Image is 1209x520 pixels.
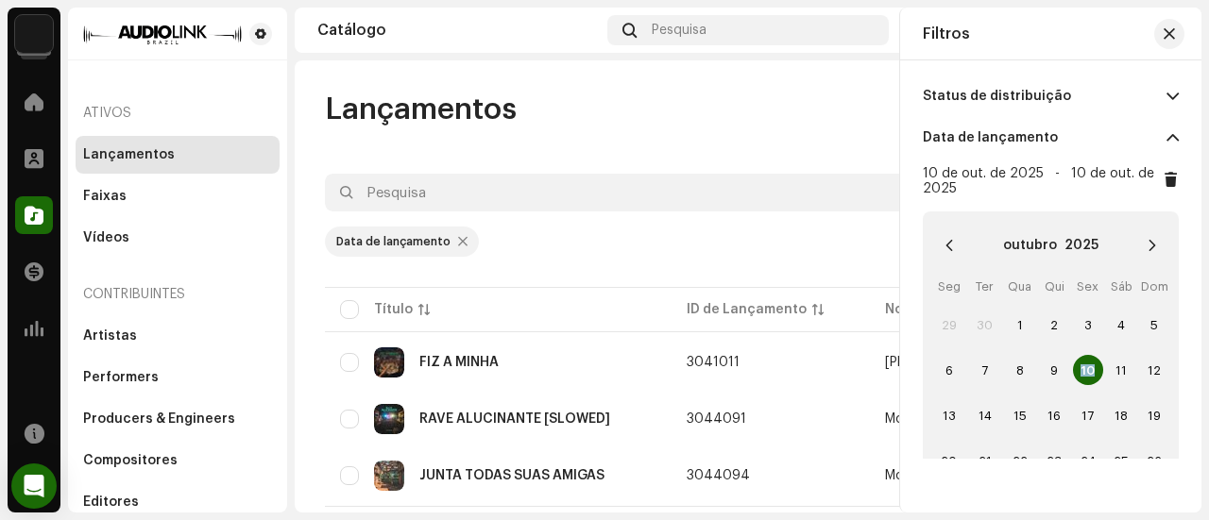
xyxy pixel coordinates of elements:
td: 9 [1037,347,1071,393]
div: Nome de Artista [885,300,992,319]
span: Pesquisa [652,23,707,38]
re-a-filter-title: Status de distribuição [923,89,1071,104]
td: 7 [967,347,1002,393]
td: 16 [1037,393,1071,438]
button: Choose Year [1064,230,1098,260]
span: 8 [1005,355,1035,385]
span: 21 [970,445,1000,476]
span: 22 [1005,445,1035,476]
td: 29 [930,302,967,347]
td: 21 [967,438,1002,483]
div: Artistas [83,328,137,344]
td: 10 [1071,347,1104,393]
img: 1b1f6ca4-5a49-4d1f-ac15-fe7b99c9b17d [374,404,404,434]
img: 4e43f2a0-e5f2-4944-a61d-5997d7088ba1 [374,347,404,377]
re-m-nav-item: Faixas [76,177,280,215]
span: 3044094 [687,469,750,482]
span: 24 [1073,445,1103,476]
td: 1 [1003,302,1037,347]
span: Mc Sincero [885,469,1053,482]
span: 9 [1039,355,1069,385]
button: Previous Month [930,226,968,264]
span: 25 [1106,445,1136,476]
span: 1 [1005,310,1035,340]
td: 2 [1037,302,1071,347]
div: JUNTA TODAS SUAS AMIGAS [419,469,604,482]
span: Dom [1141,280,1168,293]
span: 19 [1139,400,1169,430]
span: Galo Mc [885,356,1053,369]
div: Ativos [76,91,280,136]
re-m-nav-item: Performers [76,359,280,396]
span: 14 [970,400,1000,430]
span: Mc Nega [885,412,1053,426]
span: - [1055,167,1060,180]
td: 30 [967,302,1002,347]
td: 18 [1104,393,1137,438]
span: 16 [1039,400,1069,430]
div: Catálogo [317,23,600,38]
div: Faixas [83,189,127,204]
img: 730b9dfe-18b5-4111-b483-f30b0c182d82 [15,15,53,53]
span: 18 [1106,400,1136,430]
span: Sex [1077,280,1098,293]
td: 11 [1104,347,1137,393]
td: 3 [1071,302,1104,347]
span: 2 [1039,310,1069,340]
td: 5 [1138,302,1171,347]
span: 3041011 [687,356,740,369]
re-a-nav-header: Contribuintes [76,272,280,317]
span: 10 de out. de 2025 [923,167,1044,180]
span: 20 [934,445,964,476]
td: 19 [1138,393,1171,438]
div: Producers & Engineers [83,411,235,427]
div: FIZ A MINHA [419,356,499,369]
span: Qui [1045,280,1064,293]
span: Qua [1008,280,1031,293]
input: Pesquisa [325,174,947,211]
p-accordion-header: Data de lançamento [923,117,1179,159]
div: Performers [83,370,159,385]
div: Mc Nega [885,412,939,426]
span: 26 [1139,445,1169,476]
span: 6 [934,355,964,385]
div: Título [374,300,413,319]
div: RAVE ALUCINANTE [SLOWED] [419,412,610,426]
span: Seg [938,280,961,293]
re-a-filter-title: Data de lançamento [923,130,1058,145]
div: Compositores [83,453,178,468]
td: 14 [967,393,1002,438]
span: 3044091 [687,412,746,426]
span: 13 [934,400,964,430]
td: 8 [1003,347,1037,393]
img: 01f1ad14-e9f6-4703-9186-1489160a9f2a [374,461,404,491]
re-m-nav-item: Producers & Engineers [76,400,280,438]
span: 7 [970,355,1000,385]
span: 10 [1073,355,1103,385]
td: 4 [1104,302,1137,347]
td: 20 [930,438,967,483]
td: 12 [1138,347,1171,393]
div: ID de Lançamento [687,300,807,319]
re-m-nav-item: Lançamentos [76,136,280,174]
span: Ter [976,280,994,293]
span: 17 [1073,400,1103,430]
re-m-nav-item: Vídeos [76,219,280,257]
span: Lançamentos [325,91,517,128]
img: 66658775-0fc6-4e6d-a4eb-175c1c38218d [83,23,242,45]
div: Lançamentos [83,147,175,162]
button: Choose Month [1003,230,1057,260]
span: 5 [1139,310,1169,340]
td: 6 [930,347,967,393]
span: Sáb [1111,280,1132,293]
span: 11 [1106,355,1136,385]
span: 12 [1139,355,1169,385]
div: Mc Sincero [885,469,954,482]
td: 17 [1071,393,1104,438]
span: 4 [1106,310,1136,340]
td: 23 [1037,438,1071,483]
div: [PERSON_NAME] [885,356,984,369]
td: 15 [1003,393,1037,438]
